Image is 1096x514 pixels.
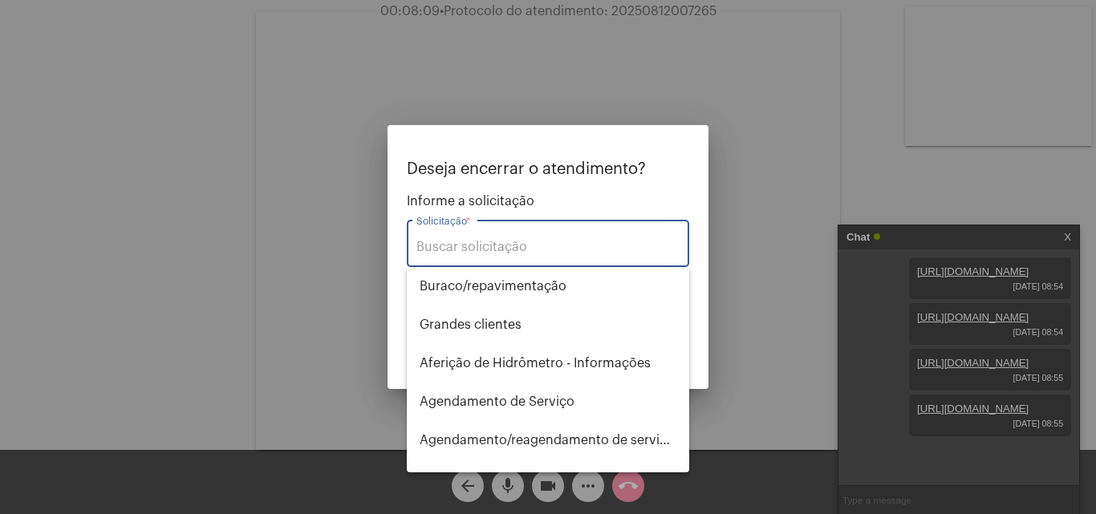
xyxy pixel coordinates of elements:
[420,267,676,306] span: ⁠Buraco/repavimentação
[407,194,689,208] span: Informe a solicitação
[420,344,676,382] span: Aferição de Hidrômetro - Informações
[420,382,676,421] span: Agendamento de Serviço
[420,421,676,459] span: Agendamento/reagendamento de serviços - informações
[416,240,680,254] input: Buscar solicitação
[420,459,676,498] span: Alterar nome do usuário na fatura
[407,160,689,178] p: Deseja encerrar o atendimento?
[420,306,676,344] span: ⁠Grandes clientes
